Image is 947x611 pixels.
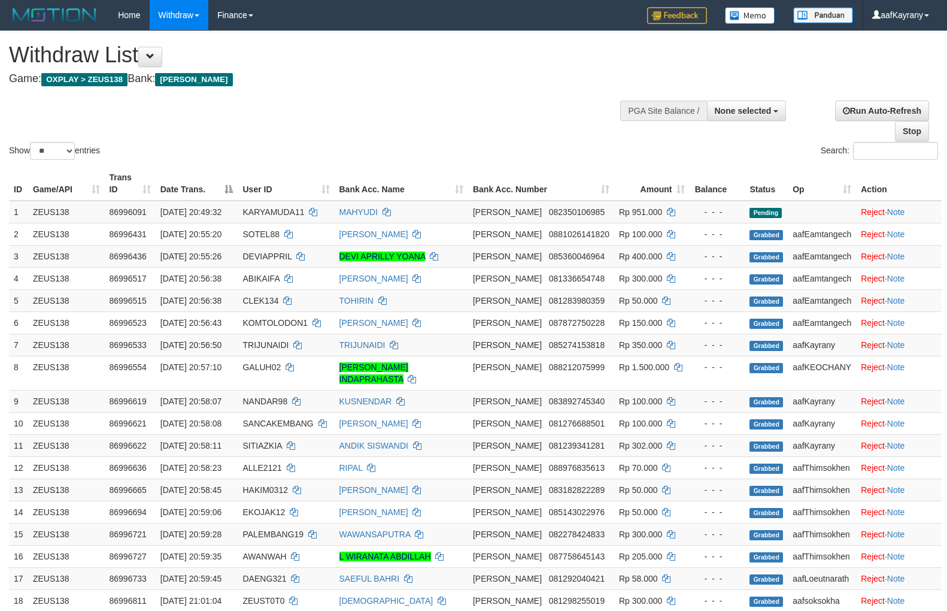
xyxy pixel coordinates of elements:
[549,274,605,283] span: Copy 081336654748 to clipboard
[9,390,28,412] td: 9
[549,463,605,473] span: Copy 088976835613 to clipboard
[9,201,28,223] td: 1
[28,267,105,289] td: ZEUS138
[549,207,605,217] span: Copy 082350106985 to clipboard
[339,463,363,473] a: RIPAL
[105,167,156,201] th: Trans ID: activate to sort column ascending
[242,485,287,495] span: HAKIM0312
[694,440,740,452] div: - - -
[9,223,28,245] td: 2
[749,441,783,452] span: Grabbed
[887,296,905,305] a: Note
[788,434,856,456] td: aafKayrany
[715,106,772,116] span: None selected
[788,311,856,334] td: aafEamtangech
[856,479,942,501] td: ·
[473,552,542,561] span: [PERSON_NAME]
[339,397,392,406] a: KUSNENDAR
[694,395,740,407] div: - - -
[749,252,783,262] span: Grabbed
[749,274,783,285] span: Grabbed
[619,530,662,539] span: Rp 300.000
[694,339,740,351] div: - - -
[160,340,221,350] span: [DATE] 20:56:50
[694,273,740,285] div: - - -
[861,419,885,428] a: Reject
[856,311,942,334] td: ·
[788,523,856,545] td: aafThimsokhen
[694,250,740,262] div: - - -
[749,297,783,307] span: Grabbed
[853,142,938,160] input: Search:
[28,311,105,334] td: ZEUS138
[690,167,745,201] th: Balance
[694,484,740,496] div: - - -
[788,412,856,434] td: aafKayrany
[856,567,942,589] td: ·
[856,289,942,311] td: ·
[749,363,783,373] span: Grabbed
[895,121,929,141] a: Stop
[694,295,740,307] div: - - -
[242,441,281,450] span: SITIAZKIA
[339,530,411,539] a: WAWANSAPUTRA
[28,456,105,479] td: ZEUS138
[694,206,740,218] div: - - -
[242,397,287,406] span: NANDAR98
[242,296,278,305] span: CLEK134
[110,441,147,450] span: 86996622
[619,296,658,305] span: Rp 50.000
[861,397,885,406] a: Reject
[861,485,885,495] a: Reject
[619,485,658,495] span: Rp 50.000
[619,229,662,239] span: Rp 100.000
[694,506,740,518] div: - - -
[28,289,105,311] td: ZEUS138
[9,567,28,589] td: 17
[242,507,285,517] span: EKOJAK12
[156,167,238,201] th: Date Trans.: activate to sort column descending
[694,361,740,373] div: - - -
[339,207,378,217] a: MAHYUDI
[473,274,542,283] span: [PERSON_NAME]
[110,596,147,606] span: 86996811
[28,545,105,567] td: ZEUS138
[28,523,105,545] td: ZEUS138
[28,412,105,434] td: ZEUS138
[9,289,28,311] td: 5
[861,318,885,328] a: Reject
[887,530,905,539] a: Note
[619,252,662,261] span: Rp 400.000
[549,596,605,606] span: Copy 081298255019 to clipboard
[339,552,431,561] a: L WIRANATA ABDILLAH
[160,362,221,372] span: [DATE] 20:57:10
[339,252,426,261] a: DEVI APRILLY YOANA
[861,229,885,239] a: Reject
[619,419,662,428] span: Rp 100.000
[339,485,408,495] a: [PERSON_NAME]
[788,545,856,567] td: aafThimsokhen
[9,43,620,67] h1: Withdraw List
[160,229,221,239] span: [DATE] 20:55:20
[28,479,105,501] td: ZEUS138
[110,397,147,406] span: 86996619
[160,463,221,473] span: [DATE] 20:58:23
[549,252,605,261] span: Copy 085360046964 to clipboard
[856,201,942,223] td: ·
[110,296,147,305] span: 86996515
[160,397,221,406] span: [DATE] 20:58:07
[549,318,605,328] span: Copy 087872750228 to clipboard
[549,574,605,583] span: Copy 081292040421 to clipboard
[473,252,542,261] span: [PERSON_NAME]
[887,596,905,606] a: Note
[887,207,905,217] a: Note
[745,167,788,201] th: Status
[339,229,408,239] a: [PERSON_NAME]
[861,530,885,539] a: Reject
[694,418,740,429] div: - - -
[242,274,279,283] span: ABIKAIFA
[473,574,542,583] span: [PERSON_NAME]
[339,340,386,350] a: TRIJUNAIDI
[887,318,905,328] a: Note
[160,507,221,517] span: [DATE] 20:59:06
